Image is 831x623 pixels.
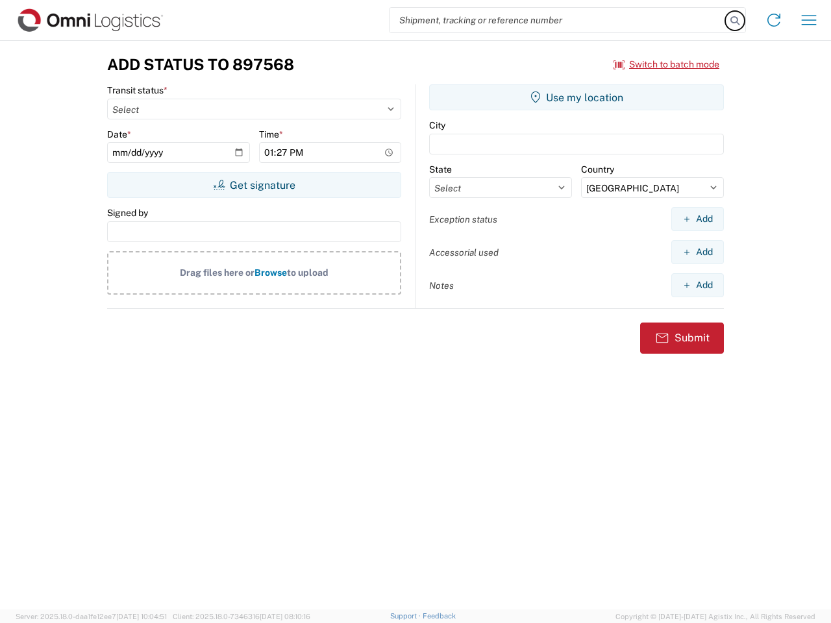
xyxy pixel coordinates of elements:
button: Submit [640,323,724,354]
span: to upload [287,267,329,278]
label: Transit status [107,84,167,96]
span: Server: 2025.18.0-daa1fe12ee7 [16,613,167,620]
label: Country [581,164,614,175]
button: Switch to batch mode [614,54,719,75]
button: Get signature [107,172,401,198]
button: Add [671,273,724,297]
label: Notes [429,280,454,291]
button: Add [671,207,724,231]
a: Support [390,612,423,620]
span: Drag files here or [180,267,254,278]
a: Feedback [423,612,456,620]
input: Shipment, tracking or reference number [390,8,726,32]
label: Signed by [107,207,148,219]
span: Copyright © [DATE]-[DATE] Agistix Inc., All Rights Reserved [615,611,815,622]
label: State [429,164,452,175]
span: [DATE] 10:04:51 [116,613,167,620]
button: Add [671,240,724,264]
span: Browse [254,267,287,278]
label: Time [259,128,283,140]
label: Accessorial used [429,247,499,258]
h3: Add Status to 897568 [107,55,294,74]
button: Use my location [429,84,724,110]
label: Date [107,128,131,140]
label: City [429,119,445,131]
span: [DATE] 08:10:16 [260,613,310,620]
label: Exception status [429,214,497,225]
span: Client: 2025.18.0-7346316 [173,613,310,620]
